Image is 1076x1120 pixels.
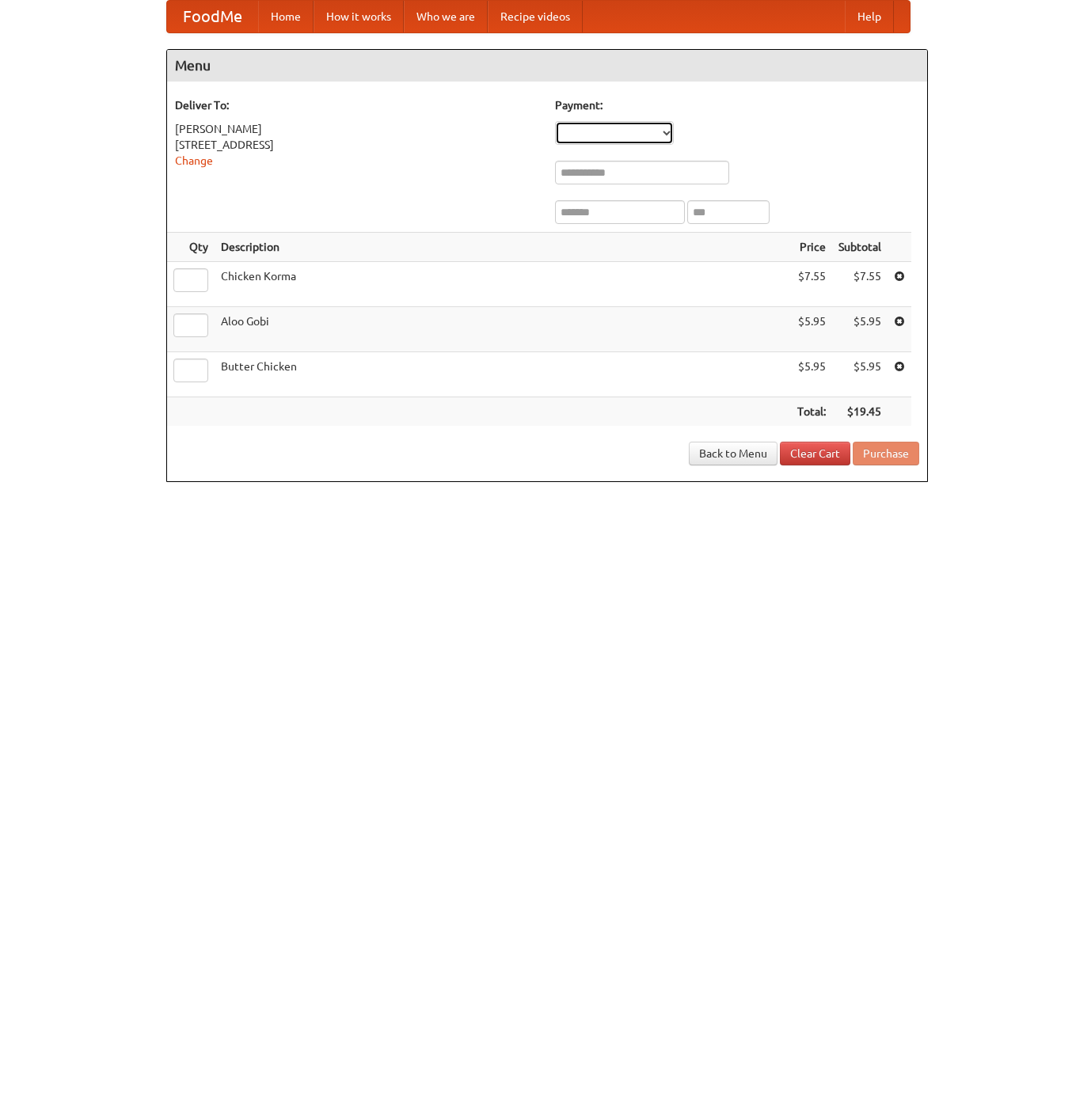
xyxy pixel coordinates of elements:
div: [STREET_ADDRESS] [175,137,539,153]
th: Subtotal [832,233,888,262]
button: Purchase [853,442,919,465]
div: [PERSON_NAME] [175,121,539,137]
td: $5.95 [791,352,832,397]
a: Help [845,1,894,32]
td: $5.95 [832,352,888,397]
h5: Payment: [555,97,919,113]
td: $7.55 [832,262,888,307]
a: How it works [314,1,404,32]
th: Qty [167,233,215,262]
td: Butter Chicken [215,352,791,397]
th: Description [215,233,791,262]
a: FoodMe [167,1,258,32]
th: $19.45 [832,397,888,427]
a: Clear Cart [780,442,850,465]
td: Aloo Gobi [215,307,791,352]
a: Change [175,154,213,167]
h5: Deliver To: [175,97,539,113]
a: Back to Menu [689,442,778,465]
th: Price [791,233,832,262]
a: Who we are [404,1,488,32]
th: Total: [791,397,832,427]
td: $7.55 [791,262,832,307]
td: Chicken Korma [215,262,791,307]
td: $5.95 [791,307,832,352]
td: $5.95 [832,307,888,352]
a: Recipe videos [488,1,583,32]
h4: Menu [167,50,927,82]
a: Home [258,1,314,32]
